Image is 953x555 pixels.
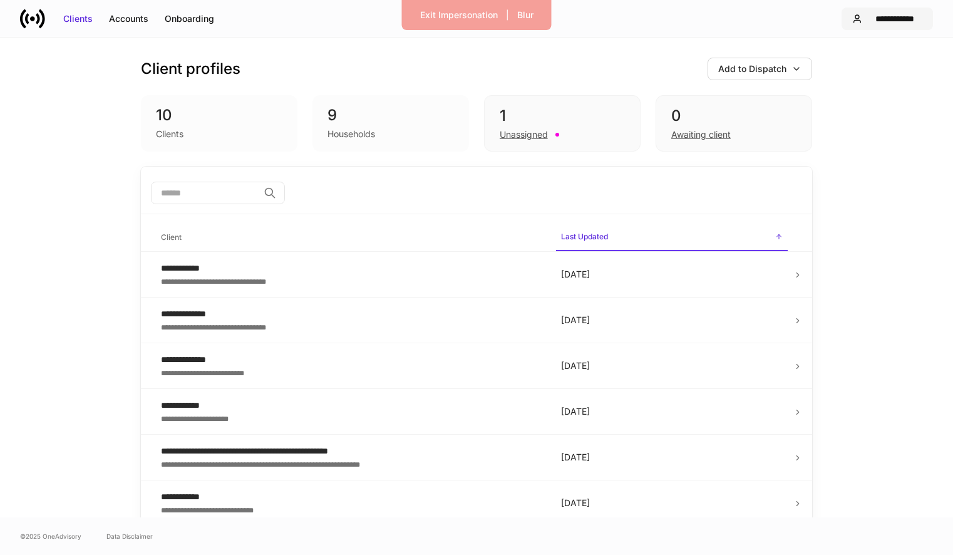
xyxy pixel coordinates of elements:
[561,268,783,281] p: [DATE]
[517,9,533,21] div: Blur
[157,9,222,29] button: Onboarding
[165,13,214,25] div: Onboarding
[500,106,625,126] div: 1
[671,128,731,141] div: Awaiting client
[141,59,240,79] h3: Client profiles
[327,128,375,140] div: Households
[509,5,542,25] button: Blur
[484,95,641,152] div: 1Unassigned
[561,314,783,326] p: [DATE]
[101,9,157,29] button: Accounts
[109,13,148,25] div: Accounts
[412,5,506,25] button: Exit Impersonation
[561,497,783,509] p: [DATE]
[556,224,788,251] span: Last Updated
[55,9,101,29] button: Clients
[500,128,548,141] div: Unassigned
[156,128,183,140] div: Clients
[156,225,546,251] span: Client
[708,58,812,80] button: Add to Dispatch
[161,231,182,243] h6: Client
[561,360,783,372] p: [DATE]
[63,13,93,25] div: Clients
[561,405,783,418] p: [DATE]
[420,9,498,21] div: Exit Impersonation
[327,105,454,125] div: 9
[718,63,786,75] div: Add to Dispatch
[156,105,282,125] div: 10
[20,531,81,541] span: © 2025 OneAdvisory
[561,231,608,242] h6: Last Updated
[656,95,812,152] div: 0Awaiting client
[106,531,153,541] a: Data Disclaimer
[671,106,796,126] div: 0
[561,451,783,464] p: [DATE]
